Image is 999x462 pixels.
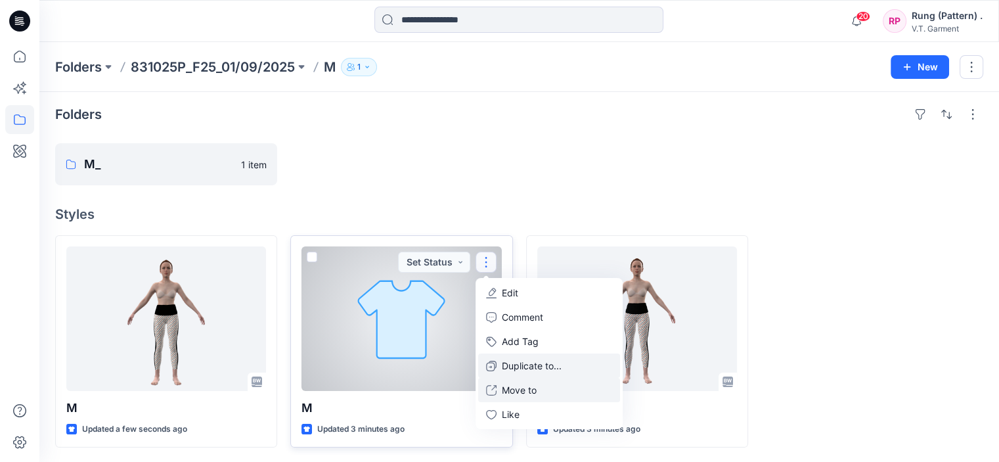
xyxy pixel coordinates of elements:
button: New [891,55,949,79]
h4: Folders [55,106,102,122]
a: M_1 item [55,143,277,185]
p: Like [502,407,520,421]
button: 1 [341,58,377,76]
button: Add Tag [478,329,620,354]
a: 831025P_F25_01/09/2025 [131,58,295,76]
p: M [66,399,266,417]
span: 20 [856,11,870,22]
p: Edit [502,286,518,300]
p: 1 item [241,158,267,172]
p: Updated 3 minutes ago [553,423,640,436]
p: M_Turntable [537,399,737,417]
p: Updated 3 minutes ago [317,423,405,436]
p: Updated a few seconds ago [82,423,187,436]
a: Folders [55,58,102,76]
a: M [301,246,501,391]
a: Edit [478,281,620,305]
div: Rung (Pattern) . [912,8,983,24]
p: M [324,58,336,76]
div: V.T. Garment [912,24,983,34]
p: Comment [502,310,543,324]
a: M_Turntable [537,246,737,391]
p: M_ [84,155,233,173]
p: Duplicate to... [502,359,562,373]
h4: Styles [55,206,983,222]
p: M [301,399,501,417]
p: Move to [502,383,537,397]
a: M [66,246,266,391]
div: RP [883,9,906,33]
p: 1 [357,60,361,74]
